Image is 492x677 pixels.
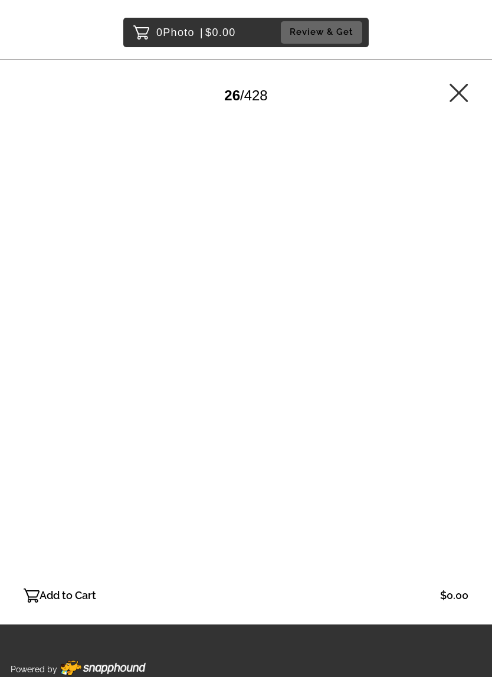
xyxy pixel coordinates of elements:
[281,21,366,43] a: Review & Get
[156,23,236,42] p: 0 $0.00
[244,87,268,103] span: 428
[281,21,362,43] button: Review & Get
[11,662,57,677] p: Powered by
[40,586,96,605] p: Add to Cart
[440,586,468,605] p: $0.00
[200,27,204,38] span: |
[60,660,146,676] img: Footer
[224,87,240,103] span: 26
[224,83,267,108] div: /
[163,23,195,42] span: Photo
